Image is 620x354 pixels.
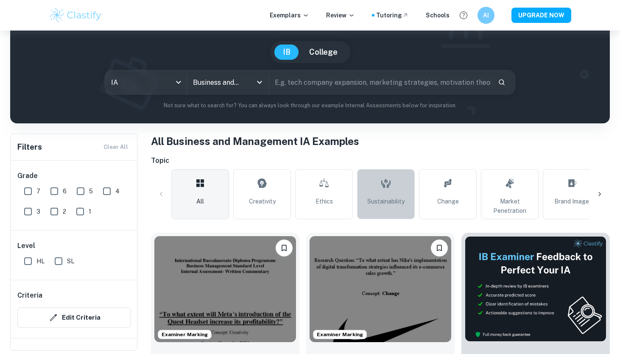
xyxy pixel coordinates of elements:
[456,8,471,22] button: Help and Feedback
[326,11,355,20] p: Review
[151,134,610,149] h1: All Business and Management IA Examples
[481,11,491,20] h6: AI
[36,187,40,196] span: 7
[376,11,409,20] a: Tutoring
[301,45,346,60] button: College
[269,70,491,94] input: E.g. tech company expansion, marketing strategies, motivation theories...
[276,240,293,256] button: Bookmark
[89,207,91,216] span: 1
[310,236,451,342] img: Business and Management IA example thumbnail: To what extent has Nike's implementation
[49,7,103,24] img: Clastify logo
[17,290,42,301] h6: Criteria
[151,156,610,166] h6: Topic
[115,187,120,196] span: 4
[478,7,494,24] button: AI
[494,75,509,89] button: Search
[367,197,405,206] span: Sustainability
[554,197,589,206] span: Brand Image
[36,207,40,216] span: 3
[313,331,366,338] span: Examiner Marking
[485,197,535,215] span: Market Penetration
[17,101,603,110] p: Not sure what to search for? You can always look through our example Internal Assessments below f...
[270,11,309,20] p: Exemplars
[154,236,296,342] img: Business and Management IA example thumbnail: To what extent will Meta’s introduction
[437,197,459,206] span: Change
[63,187,67,196] span: 6
[17,141,42,153] h6: Filters
[254,76,265,88] button: Open
[316,197,333,206] span: Ethics
[196,197,204,206] span: All
[511,8,571,23] button: UPGRADE NOW
[158,331,211,338] span: Examiner Marking
[89,187,93,196] span: 5
[67,256,74,266] span: SL
[249,197,276,206] span: Creativity
[17,241,131,251] h6: Level
[465,236,606,342] img: Thumbnail
[431,240,448,256] button: Bookmark
[17,171,131,181] h6: Grade
[426,11,450,20] a: Schools
[36,256,45,266] span: HL
[17,307,131,328] button: Edit Criteria
[105,70,187,94] div: IA
[63,207,66,216] span: 2
[274,45,299,60] button: IB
